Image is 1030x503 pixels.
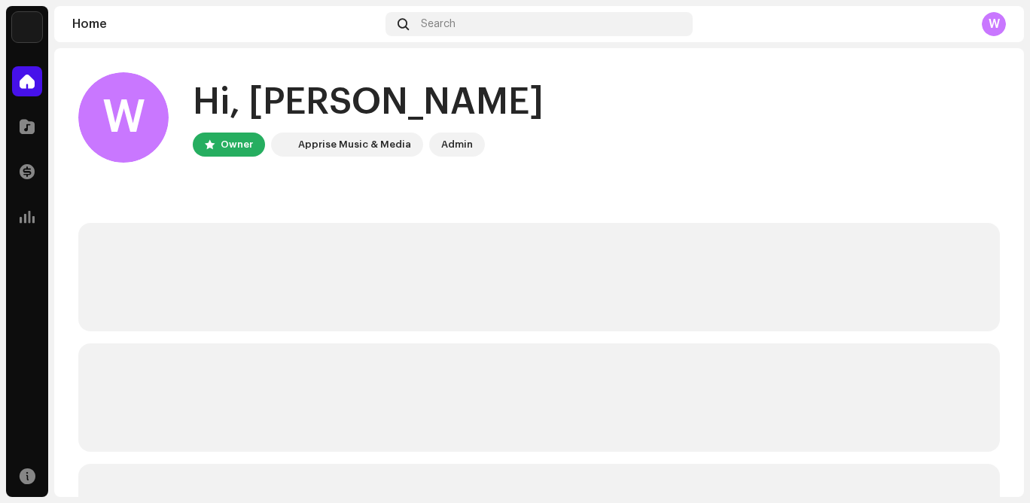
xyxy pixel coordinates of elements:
[274,136,292,154] img: 1c16f3de-5afb-4452-805d-3f3454e20b1b
[441,136,473,154] div: Admin
[12,12,42,42] img: 1c16f3de-5afb-4452-805d-3f3454e20b1b
[421,18,456,30] span: Search
[78,72,169,163] div: W
[72,18,379,30] div: Home
[221,136,253,154] div: Owner
[193,78,544,127] div: Hi, [PERSON_NAME]
[298,136,411,154] div: Apprise Music & Media
[982,12,1006,36] div: W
